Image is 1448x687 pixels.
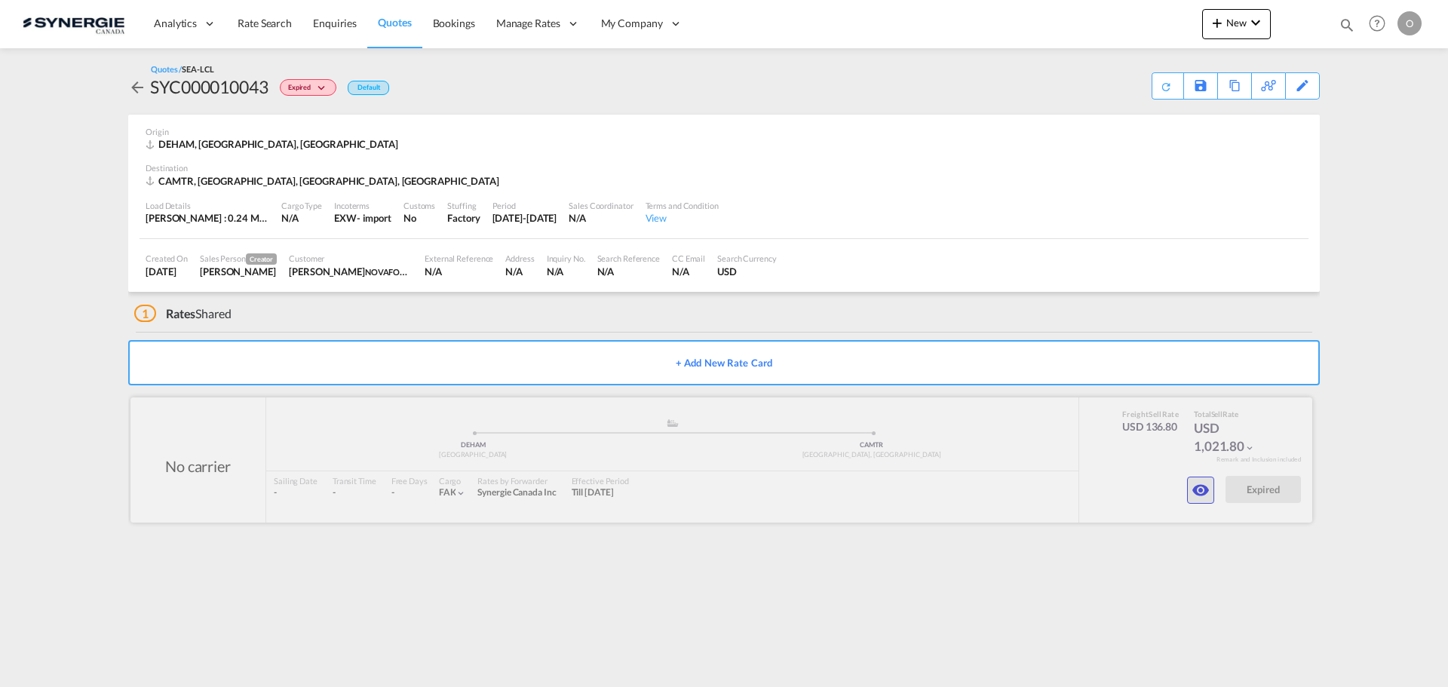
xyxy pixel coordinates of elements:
div: O [1397,11,1422,35]
span: Quotes [378,16,411,29]
div: CC Email [672,253,705,264]
div: Quote PDF is not available at this time [1160,73,1176,93]
div: Period [492,200,557,211]
div: N/A [547,265,585,278]
span: Expired [288,83,314,97]
div: Created On [146,253,188,264]
div: Origin [146,126,1302,137]
span: DEHAM, [GEOGRAPHIC_DATA], [GEOGRAPHIC_DATA] [158,138,398,150]
div: Quotes /SEA-LCL [151,63,214,75]
div: CAMTR, Montreal, QC, Americas [146,174,503,188]
div: No [403,211,435,225]
div: Search Reference [597,253,660,264]
div: Save As Template [1184,73,1217,99]
div: Inquiry No. [547,253,585,264]
div: N/A [281,211,322,225]
div: Stuffing [447,200,480,211]
div: Help [1364,11,1397,38]
div: EXW [334,211,357,225]
span: New [1208,17,1265,29]
md-icon: icon-chevron-down [314,84,333,93]
div: Jennyfer Lemieux [289,265,413,278]
div: Sales Coordinator [569,200,633,211]
div: Factory Stuffing [447,211,480,225]
div: DEHAM, Hamburg, Europe [146,137,402,151]
div: Shared [134,305,232,322]
span: 1 [134,305,156,322]
span: Help [1364,11,1390,36]
div: 1 Apr 2025 [146,265,188,278]
md-icon: icon-chevron-down [1247,14,1265,32]
md-icon: icon-arrow-left [128,78,146,97]
div: Change Status Here [268,75,340,99]
div: Incoterms [334,200,391,211]
md-icon: icon-refresh [1158,78,1174,94]
span: Manage Rates [496,16,560,31]
div: Change Status Here [280,79,336,96]
div: Cargo Type [281,200,322,211]
div: N/A [597,265,660,278]
div: USD [717,265,777,278]
div: N/A [672,265,705,278]
div: View [646,211,719,225]
md-icon: icon-plus 400-fg [1208,14,1226,32]
div: Terms and Condition [646,200,719,211]
div: icon-magnify [1339,17,1355,39]
button: + Add New Rate Card [128,340,1320,385]
div: N/A [569,211,633,225]
md-icon: icon-magnify [1339,17,1355,33]
div: Search Currency [717,253,777,264]
div: SYC000010043 [150,75,268,99]
span: Creator [246,253,277,265]
div: Destination [146,162,1302,173]
span: Enquiries [313,17,357,29]
div: Customs [403,200,435,211]
img: 1f56c880d42311ef80fc7dca854c8e59.png [23,7,124,41]
span: Rate Search [238,17,292,29]
span: SEA-LCL [182,64,213,74]
div: N/A [505,265,534,278]
span: NOVAFOR EQUIPMENT [365,265,454,278]
div: 30 Apr 2025 [492,211,557,225]
div: Customer [289,253,413,264]
span: My Company [601,16,663,31]
div: Sales Person [200,253,277,265]
div: icon-arrow-left [128,75,150,99]
div: Default [348,81,389,95]
button: icon-eye [1187,477,1214,504]
span: Rates [166,306,196,320]
div: N/A [425,265,493,278]
button: icon-plus 400-fgNewicon-chevron-down [1202,9,1271,39]
div: Address [505,253,534,264]
div: External Reference [425,253,493,264]
div: - import [357,211,391,225]
div: Pablo Gomez Saldarriaga [200,265,277,278]
span: Analytics [154,16,197,31]
md-icon: icon-eye [1192,481,1210,499]
div: [PERSON_NAME] : 0.24 MT | Volumetric Wt : 1.44 CBM | Chargeable Wt : 1.44 W/M [146,211,269,225]
span: Bookings [433,17,475,29]
div: Load Details [146,200,269,211]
